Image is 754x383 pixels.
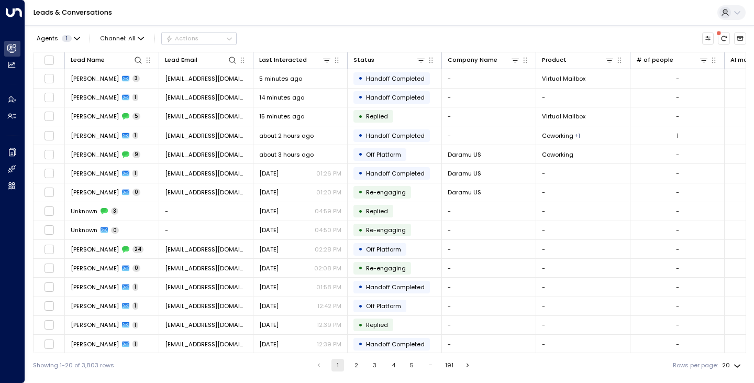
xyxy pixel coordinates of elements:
span: Jai Patel [71,150,119,159]
td: - [442,297,536,315]
span: Jairam03@outlook.com [165,150,247,159]
span: Handoff Completed [366,132,425,140]
span: Replied [366,321,388,329]
span: Daramu US [448,150,481,159]
span: Trigger [366,226,406,234]
span: Toggle select row [44,92,54,103]
span: Jul 24, 2025 [259,169,279,178]
div: • [358,90,363,104]
span: Jai Patel [71,188,119,196]
td: - [442,69,536,87]
span: 9 [132,151,140,158]
div: • [358,280,363,294]
span: Unknown [71,207,97,215]
div: • [358,71,363,85]
span: Aug 15, 2025 [259,264,279,272]
span: Toggle select row [44,301,54,311]
span: Prescott Ulrey [71,112,119,121]
span: 0 [132,189,140,196]
span: Handoff Completed [366,74,425,83]
span: Toggle select row [44,339,54,349]
p: 01:20 PM [316,188,341,196]
span: tz277@cornell.edu [165,264,247,272]
span: Coworking [542,132,573,140]
div: - [676,226,679,234]
p: 12:39 PM [317,321,341,329]
div: • [358,166,363,180]
div: Product [542,55,614,65]
nav: pagination navigation [312,359,475,371]
span: Off Platform [366,302,401,310]
div: Button group with a nested menu [161,32,237,45]
span: Daramu US [448,188,481,196]
div: Lead Email [165,55,197,65]
span: Toggle select row [44,263,54,273]
span: Jairam03@outlook.com [165,188,247,196]
td: - [536,202,630,221]
td: - [442,107,536,126]
span: treasurer@mfny.org [165,74,247,83]
div: - [676,169,679,178]
td: - [442,240,536,258]
span: Unknown [71,226,97,234]
div: - [676,340,679,348]
div: Last Interacted [259,55,307,65]
span: Agents [37,36,58,41]
td: - [536,89,630,107]
td: - [442,316,536,334]
span: Prescott Ulrey [71,74,119,83]
span: Aug 14, 2025 [259,340,279,348]
div: • [358,337,363,351]
span: Handoff Completed [366,169,425,178]
div: # of people [636,55,708,65]
span: Aug 14, 2025 [259,321,279,329]
button: Channel:All [97,32,148,44]
span: tz277@cornell.edu [165,245,247,254]
span: 5 [132,113,140,120]
span: about 3 hours ago [259,150,314,159]
td: - [536,297,630,315]
td: - [442,202,536,221]
span: 1 [132,132,138,139]
a: Leads & Conversations [34,8,112,17]
td: - [159,202,253,221]
span: 0 [132,265,140,272]
span: There are new threads available. Refresh the grid to view the latest updates. [718,32,730,45]
span: Toggle select row [44,168,54,179]
div: Status [353,55,374,65]
p: 02:08 PM [314,264,341,272]
div: - [676,321,679,329]
div: Company Name [448,55,497,65]
span: 0 [111,227,119,234]
span: Toggle select row [44,282,54,292]
div: Lead Name [71,55,105,65]
div: Status [353,55,426,65]
div: 20 [722,359,743,372]
span: Toggle select row [44,225,54,235]
button: Agents1 [33,32,83,44]
span: All [128,35,136,42]
td: - [159,221,253,239]
span: Toggle select row [44,130,54,141]
div: Lead Name [71,55,143,65]
div: - [676,207,679,215]
td: - [442,278,536,296]
span: tz277@cornell.edu [165,340,247,348]
span: 24 [132,246,143,253]
td: - [442,335,536,353]
span: Toggle select row [44,149,54,160]
td: - [536,221,630,239]
span: tz277@cornell.edu [165,283,247,291]
button: Actions [161,32,237,45]
div: … [424,359,437,371]
span: Timothy [71,302,119,310]
span: Toggle select row [44,73,54,84]
span: 3 [132,75,140,82]
p: 01:58 PM [316,283,341,291]
div: Company Name [448,55,520,65]
span: Virtual Mailbox [542,112,585,121]
div: • [358,185,363,199]
div: - [676,150,679,159]
div: - [676,93,679,102]
div: - [676,74,679,83]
